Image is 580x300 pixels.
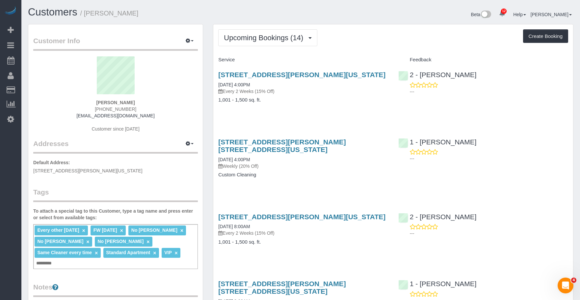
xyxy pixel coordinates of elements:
[558,278,573,293] iframe: Intercom live chat
[410,155,568,162] p: ---
[131,227,177,233] span: No [PERSON_NAME]
[97,239,144,244] span: No [PERSON_NAME]
[218,88,388,95] p: Every 2 Weeks (15% Off)
[218,71,385,78] a: [STREET_ADDRESS][PERSON_NAME][US_STATE]
[218,239,388,245] h4: 1,001 - 1,500 sq. ft.
[106,250,150,255] span: Standard Apartment
[86,239,89,245] a: ×
[28,6,77,18] a: Customers
[218,230,388,236] p: Every 2 Weeks (15% Off)
[4,7,17,16] img: Automaid Logo
[33,282,198,297] legend: Notes
[218,163,388,169] p: Weekly (20% Off)
[571,278,576,283] span: 4
[33,36,198,51] legend: Customer Info
[410,88,568,95] p: ---
[218,57,388,63] h4: Service
[398,71,477,78] a: 2 - [PERSON_NAME]
[77,113,155,118] a: [EMAIL_ADDRESS][DOMAIN_NAME]
[33,187,198,202] legend: Tags
[398,138,477,146] a: 1 - [PERSON_NAME]
[398,280,477,287] a: 1 - [PERSON_NAME]
[33,208,198,221] label: To attach a special tag to this Customer, type a tag name and press enter or select from availabl...
[218,224,250,229] a: [DATE] 8:00AM
[398,57,568,63] h4: Feedback
[531,12,572,17] a: [PERSON_NAME]
[92,126,140,132] span: Customer since [DATE]
[218,280,346,295] a: [STREET_ADDRESS][PERSON_NAME] [STREET_ADDRESS][US_STATE]
[174,250,177,256] a: ×
[218,29,317,46] button: Upcoming Bookings (14)
[218,138,346,153] a: [STREET_ADDRESS][PERSON_NAME] [STREET_ADDRESS][US_STATE]
[37,250,92,255] span: Same Cleaner every time
[218,82,250,87] a: [DATE] 4:00PM
[513,12,526,17] a: Help
[471,12,491,17] a: Beta
[80,10,139,17] small: / [PERSON_NAME]
[224,34,306,42] span: Upcoming Bookings (14)
[501,9,507,14] span: 12
[82,228,85,233] a: ×
[218,213,385,221] a: [STREET_ADDRESS][PERSON_NAME][US_STATE]
[218,97,388,103] h4: 1,001 - 1,500 sq. ft.
[37,239,83,244] span: No [PERSON_NAME]
[410,230,568,237] p: ---
[95,106,136,112] span: [PHONE_NUMBER]
[180,228,183,233] a: ×
[218,157,250,162] a: [DATE] 4:00PM
[33,159,70,166] label: Default Address:
[96,100,135,105] strong: [PERSON_NAME]
[93,227,117,233] span: FW [DATE]
[496,7,509,21] a: 12
[164,250,171,255] span: VIP
[153,250,156,256] a: ×
[398,213,477,221] a: 2 - [PERSON_NAME]
[218,172,388,178] h4: Custom Cleaning
[37,227,79,233] span: Every other [DATE]
[523,29,568,43] button: Create Booking
[120,228,123,233] a: ×
[480,11,491,19] img: New interface
[146,239,149,245] a: ×
[95,250,98,256] a: ×
[33,168,143,173] span: [STREET_ADDRESS][PERSON_NAME][US_STATE]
